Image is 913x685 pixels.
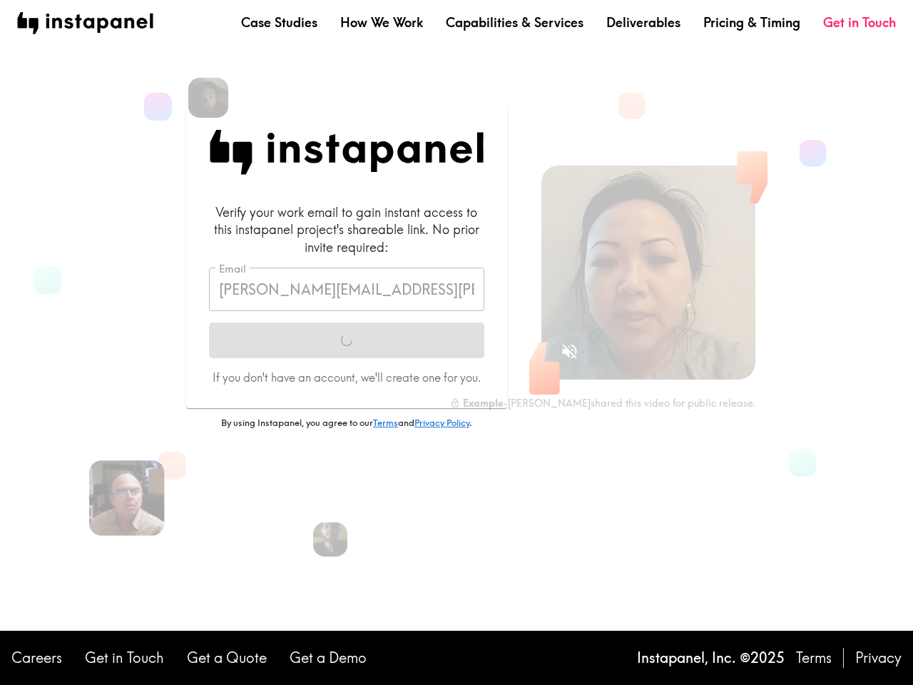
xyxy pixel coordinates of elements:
[219,261,246,277] label: Email
[89,460,165,536] img: Robert
[290,648,367,668] a: Get a Demo
[554,336,585,367] button: Sound is off
[188,78,228,118] img: Cory
[373,417,398,428] a: Terms
[209,370,484,385] p: If you don't have an account, we'll create one for you.
[17,12,153,34] img: instapanel
[446,14,583,31] a: Capabilities & Services
[796,648,832,668] a: Terms
[209,203,484,256] div: Verify your work email to gain instant access to this instapanel project's shareable link. No pri...
[855,648,902,668] a: Privacy
[11,648,62,668] a: Careers
[85,648,164,668] a: Get in Touch
[209,130,484,175] img: Instapanel
[186,417,507,430] p: By using Instapanel, you agree to our and .
[340,14,423,31] a: How We Work
[450,397,755,410] div: - [PERSON_NAME] shared this video for public release.
[313,522,347,557] img: Miguel
[823,14,896,31] a: Get in Touch
[463,397,503,410] b: Example
[637,648,785,668] p: Instapanel, Inc. © 2025
[606,14,680,31] a: Deliverables
[414,417,469,428] a: Privacy Policy
[703,14,800,31] a: Pricing & Timing
[241,14,317,31] a: Case Studies
[187,648,267,668] a: Get a Quote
